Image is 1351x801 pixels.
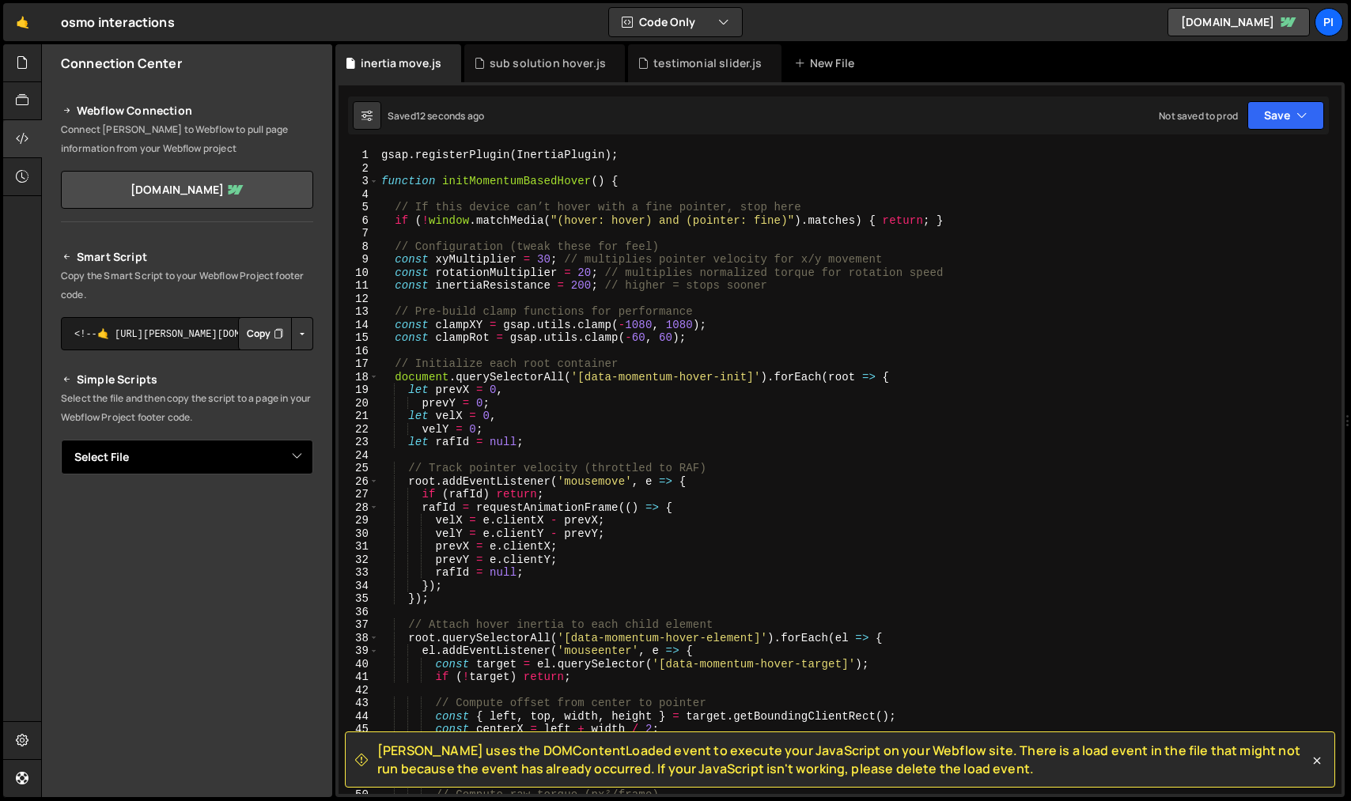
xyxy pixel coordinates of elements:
div: 44 [339,710,379,724]
div: 43 [339,697,379,710]
h2: Webflow Connection [61,101,313,120]
div: 37 [339,618,379,632]
a: pi [1315,8,1343,36]
div: Saved [388,109,484,123]
button: Code Only [609,8,742,36]
div: 24 [339,449,379,463]
div: 20 [339,397,379,410]
div: 19 [339,383,379,397]
div: 4 [339,188,379,202]
div: 12 seconds ago [416,109,484,123]
div: Button group with nested dropdown [238,317,313,350]
a: 🤙 [3,3,42,41]
div: 47 [339,749,379,762]
div: testimonial slider.js [653,55,762,71]
span: [PERSON_NAME] uses the DOMContentLoaded event to execute your JavaScript on your Webflow site. Th... [377,742,1309,777]
div: 12 [339,293,379,306]
a: [DOMAIN_NAME] [1167,8,1310,36]
div: 48 [339,762,379,776]
div: 28 [339,501,379,515]
iframe: YouTube video player [61,501,315,643]
div: 13 [339,305,379,319]
div: 36 [339,606,379,619]
div: osmo interactions [61,13,175,32]
div: 39 [339,644,379,658]
textarea: <!--🤙 [URL][PERSON_NAME][DOMAIN_NAME]> <script>document.addEventListener("DOMContentLoaded", func... [61,317,313,350]
p: Copy the Smart Script to your Webflow Project footer code. [61,266,313,304]
div: inertia move.js [361,55,441,71]
div: 18 [339,371,379,384]
div: 38 [339,632,379,645]
div: 35 [339,592,379,606]
div: 25 [339,462,379,475]
div: 7 [339,227,379,240]
div: 49 [339,775,379,788]
div: 46 [339,736,379,750]
div: Not saved to prod [1159,109,1238,123]
div: 8 [339,240,379,254]
button: Copy [238,317,292,350]
div: 5 [339,201,379,214]
div: 41 [339,671,379,684]
div: 22 [339,423,379,436]
div: 17 [339,357,379,371]
div: sub solution hover.js [490,55,606,71]
div: 42 [339,684,379,697]
div: 27 [339,488,379,501]
div: 3 [339,175,379,188]
div: 31 [339,540,379,554]
div: 6 [339,214,379,228]
iframe: YouTube video player [61,653,315,795]
div: 34 [339,580,379,593]
div: 16 [339,345,379,358]
div: 29 [339,514,379,527]
div: 30 [339,527,379,541]
div: 45 [339,723,379,736]
button: Save [1247,101,1324,130]
h2: Smart Script [61,247,313,266]
div: 10 [339,266,379,280]
div: New File [794,55,861,71]
div: 32 [339,554,379,567]
div: 11 [339,279,379,293]
div: 15 [339,331,379,345]
h2: Connection Center [61,55,182,72]
div: 1 [339,149,379,162]
a: [DOMAIN_NAME] [61,171,313,209]
div: 40 [339,658,379,671]
div: 26 [339,475,379,489]
h2: Simple Scripts [61,370,313,389]
div: 9 [339,253,379,266]
div: 21 [339,410,379,423]
p: Select the file and then copy the script to a page in your Webflow Project footer code. [61,389,313,427]
div: 2 [339,162,379,176]
p: Connect [PERSON_NAME] to Webflow to pull page information from your Webflow project [61,120,313,158]
div: 23 [339,436,379,449]
div: 14 [339,319,379,332]
div: 33 [339,566,379,580]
